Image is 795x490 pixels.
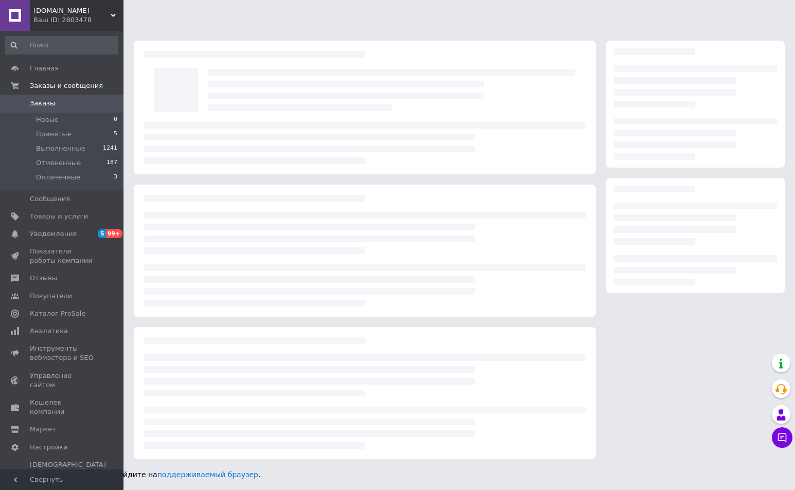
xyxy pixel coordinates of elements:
[36,115,59,124] span: Новые
[107,158,117,168] span: 187
[103,144,117,153] span: 1241
[30,398,95,416] span: Кошелек компании
[30,81,103,90] span: Заказы и сообщения
[36,144,85,153] span: Выполненные
[114,130,117,139] span: 5
[114,173,117,182] span: 3
[30,443,67,452] span: Настройки
[30,229,77,239] span: Уведомления
[30,292,72,301] span: Покупатели
[36,158,81,168] span: Отмененные
[30,371,95,390] span: Управление сайтом
[30,99,55,108] span: Заказы
[36,173,80,182] span: Оплаченные
[5,36,118,55] input: Поиск
[30,274,57,283] span: Отзывы
[157,470,258,479] a: поддерживаемый браузер
[114,115,117,124] span: 0
[30,344,95,362] span: Инструменты вебмастера и SEO
[98,229,106,238] span: 5
[30,64,59,73] span: Главная
[30,309,85,318] span: Каталог ProSale
[30,212,88,221] span: Товары и услуги
[30,425,56,434] span: Маркет
[30,194,70,204] span: Сообщения
[33,15,123,25] div: Ваш ID: 2803478
[30,247,95,265] span: Показатели работы компании
[772,427,792,448] button: Чат с покупателем
[106,229,123,238] span: 99+
[30,460,106,488] span: [DEMOGRAPHIC_DATA] и счета
[30,326,68,336] span: Аналитика
[33,6,111,15] span: HETTA.KIEV.UA
[36,130,72,139] span: Принятые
